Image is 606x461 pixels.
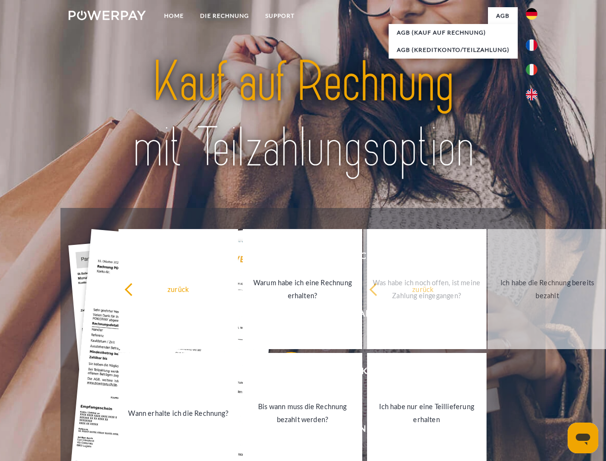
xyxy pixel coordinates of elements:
[369,282,477,295] div: zurück
[124,282,232,295] div: zurück
[124,406,232,419] div: Wann erhalte ich die Rechnung?
[92,46,514,184] img: title-powerpay_de.svg
[156,7,192,24] a: Home
[526,89,537,100] img: en
[69,11,146,20] img: logo-powerpay-white.svg
[526,8,537,20] img: de
[526,39,537,51] img: fr
[493,276,601,302] div: Ich habe die Rechnung bereits bezahlt
[389,24,518,41] a: AGB (Kauf auf Rechnung)
[373,400,481,426] div: Ich habe nur eine Teillieferung erhalten
[249,276,356,302] div: Warum habe ich eine Rechnung erhalten?
[526,64,537,75] img: it
[249,400,356,426] div: Bis wann muss die Rechnung bezahlt werden?
[568,423,598,453] iframe: Schaltfläche zum Öffnen des Messaging-Fensters
[257,7,303,24] a: SUPPORT
[488,7,518,24] a: agb
[192,7,257,24] a: DIE RECHNUNG
[389,41,518,59] a: AGB (Kreditkonto/Teilzahlung)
